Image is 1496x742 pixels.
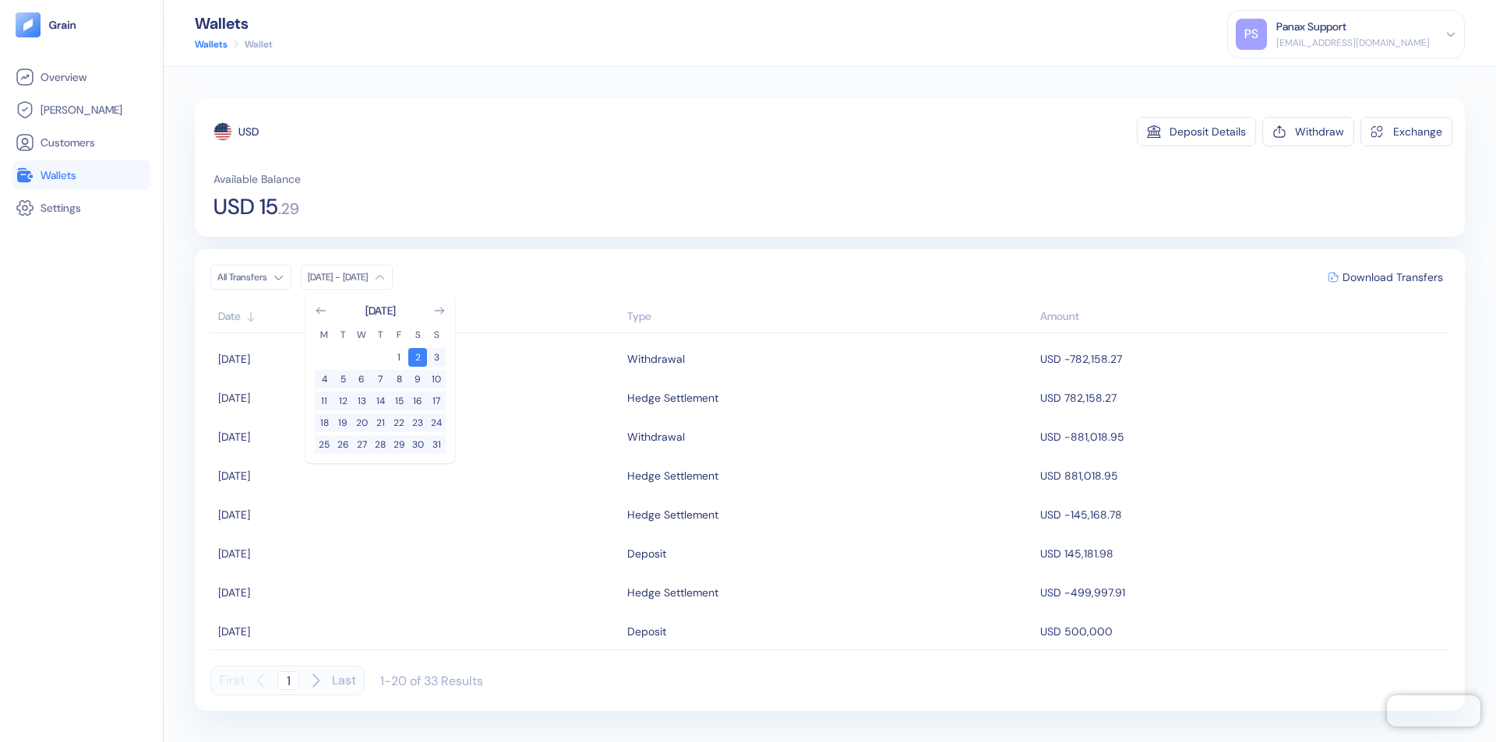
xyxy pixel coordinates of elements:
[352,370,371,389] button: 6
[1393,126,1442,137] div: Exchange
[1236,19,1267,50] div: PS
[371,392,390,410] button: 14
[315,370,333,389] button: 4
[210,456,623,495] td: [DATE]
[380,673,483,689] div: 1-20 of 33 Results
[627,308,1032,325] div: Sort ascending
[301,265,393,290] button: [DATE] - [DATE]
[371,413,390,432] button: 21
[427,435,446,454] button: 31
[315,328,333,342] th: Monday
[16,133,147,152] a: Customers
[213,196,278,218] span: USD 15
[16,166,147,185] a: Wallets
[315,435,333,454] button: 25
[41,135,95,150] span: Customers
[1036,339,1449,378] td: USD -782,158.27
[427,328,446,342] th: Sunday
[41,167,76,183] span: Wallets
[427,413,446,432] button: 24
[371,328,390,342] th: Thursday
[408,348,427,367] button: 2
[210,573,623,612] td: [DATE]
[627,579,718,606] div: Hedge Settlement
[1262,117,1354,146] button: Withdraw
[352,435,371,454] button: 27
[408,392,427,410] button: 16
[352,392,371,410] button: 13
[41,69,86,85] span: Overview
[390,348,408,367] button: 1
[238,124,259,139] div: USD
[308,271,368,283] div: [DATE] - [DATE]
[371,435,390,454] button: 28
[1036,378,1449,417] td: USD 782,158.27
[408,370,427,389] button: 9
[627,424,685,450] div: Withdrawal
[333,328,352,342] th: Tuesday
[427,348,446,367] button: 3
[1036,495,1449,534] td: USD -145,168.78
[16,12,41,37] img: logo-tablet-V2.svg
[278,201,299,216] span: . 29
[408,413,427,432] button: 23
[371,370,390,389] button: 7
[627,618,666,645] div: Deposit
[390,392,408,410] button: 15
[195,37,228,51] a: Wallets
[1276,36,1430,50] div: [EMAIL_ADDRESS][DOMAIN_NAME]
[219,666,245,695] button: First
[408,435,427,454] button: 30
[433,304,446,317] button: Go to next month
[408,328,427,342] th: Saturday
[1360,117,1452,146] button: Exchange
[332,666,356,695] button: Last
[1321,266,1449,289] button: Download Transfers
[1295,126,1344,137] div: Withdraw
[1276,19,1346,35] div: Panax Support
[315,413,333,432] button: 18
[627,540,666,567] div: Deposit
[218,308,619,325] div: Sort ascending
[1137,117,1256,146] button: Deposit Details
[627,462,718,489] div: Hedge Settlement
[1036,573,1449,612] td: USD -499,997.91
[1343,272,1443,283] span: Download Transfers
[210,534,623,573] td: [DATE]
[627,501,718,528] div: Hedge Settlement
[210,378,623,417] td: [DATE]
[352,328,371,342] th: Wednesday
[210,417,623,456] td: [DATE]
[627,385,718,411] div: Hedge Settlement
[333,370,352,389] button: 5
[352,413,371,432] button: 20
[1036,612,1449,651] td: USD 500,000
[315,304,327,317] button: Go to previous month
[1387,695,1480,726] iframe: Chatra live chat
[1040,308,1441,325] div: Sort descending
[1036,534,1449,573] td: USD 145,181.98
[16,199,147,217] a: Settings
[333,392,352,410] button: 12
[1036,456,1449,495] td: USD 881,018.95
[48,19,77,30] img: logo
[213,171,301,187] span: Available Balance
[333,435,352,454] button: 26
[41,102,122,118] span: [PERSON_NAME]
[427,392,446,410] button: 17
[41,200,81,216] span: Settings
[390,328,408,342] th: Friday
[333,413,352,432] button: 19
[390,413,408,432] button: 22
[16,68,147,86] a: Overview
[390,370,408,389] button: 8
[210,495,623,534] td: [DATE]
[210,612,623,651] td: [DATE]
[1036,417,1449,456] td: USD -881,018.95
[365,303,396,318] div: [DATE]
[390,435,408,454] button: 29
[16,100,147,119] a: [PERSON_NAME]
[427,370,446,389] button: 10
